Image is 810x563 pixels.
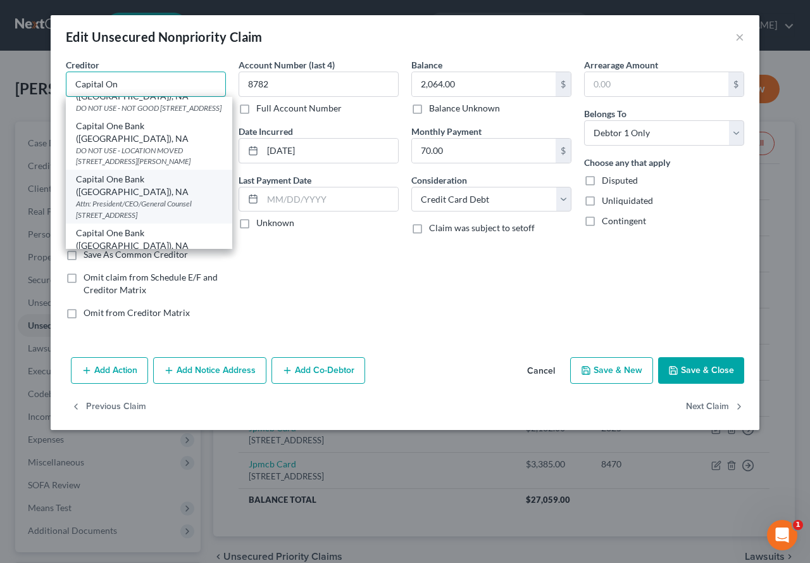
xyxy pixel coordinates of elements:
iframe: Intercom live chat [767,520,797,550]
input: 0.00 [585,72,728,96]
div: DO NOT USE - LOCATION MOVED [STREET_ADDRESS][PERSON_NAME] [76,145,222,167]
button: Next Claim [686,394,744,421]
input: MM/DD/YYYY [263,187,398,212]
label: Consideration [411,174,467,187]
button: × [735,29,744,44]
label: Date Incurred [239,125,293,138]
label: Choose any that apply [584,156,670,169]
span: Omit from Creditor Matrix [84,307,190,318]
div: $ [556,139,571,163]
button: Add Notice Address [153,357,266,384]
label: Account Number (last 4) [239,58,335,72]
div: Capital One Bank ([GEOGRAPHIC_DATA]), NA [76,227,222,252]
button: Previous Claim [71,394,146,421]
div: $ [728,72,744,96]
input: Search creditor by name... [66,72,226,97]
div: $ [556,72,571,96]
span: Unliquidated [602,195,653,206]
label: Full Account Number [256,102,342,115]
input: MM/DD/YYYY [263,139,398,163]
button: Save & Close [658,357,744,384]
button: Add Action [71,357,148,384]
label: Monthly Payment [411,125,482,138]
span: Creditor [66,60,99,70]
span: 1 [793,520,803,530]
input: 0.00 [412,72,556,96]
button: Save & New [570,357,653,384]
span: Claim was subject to setoff [429,222,535,233]
span: Omit claim from Schedule E/F and Creditor Matrix [84,272,218,295]
input: XXXX [239,72,399,97]
span: Belongs To [584,108,626,119]
label: Arrearage Amount [584,58,658,72]
label: Balance Unknown [429,102,500,115]
span: Disputed [602,175,638,186]
div: DO NOT USE - NOT GOOD [STREET_ADDRESS] [76,103,222,113]
label: Save As Common Creditor [84,248,188,261]
button: Add Co-Debtor [271,357,365,384]
label: Unknown [256,217,294,229]
button: Cancel [517,358,565,384]
div: Capital One Bank ([GEOGRAPHIC_DATA]), NA [76,173,222,198]
div: Capital One Bank ([GEOGRAPHIC_DATA]), NA [76,120,222,145]
label: Balance [411,58,442,72]
div: Attn: President/CEO/General Counsel [STREET_ADDRESS] [76,198,222,220]
input: 0.00 [412,139,556,163]
div: Edit Unsecured Nonpriority Claim [66,28,263,46]
label: Last Payment Date [239,174,311,187]
span: Contingent [602,215,646,226]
